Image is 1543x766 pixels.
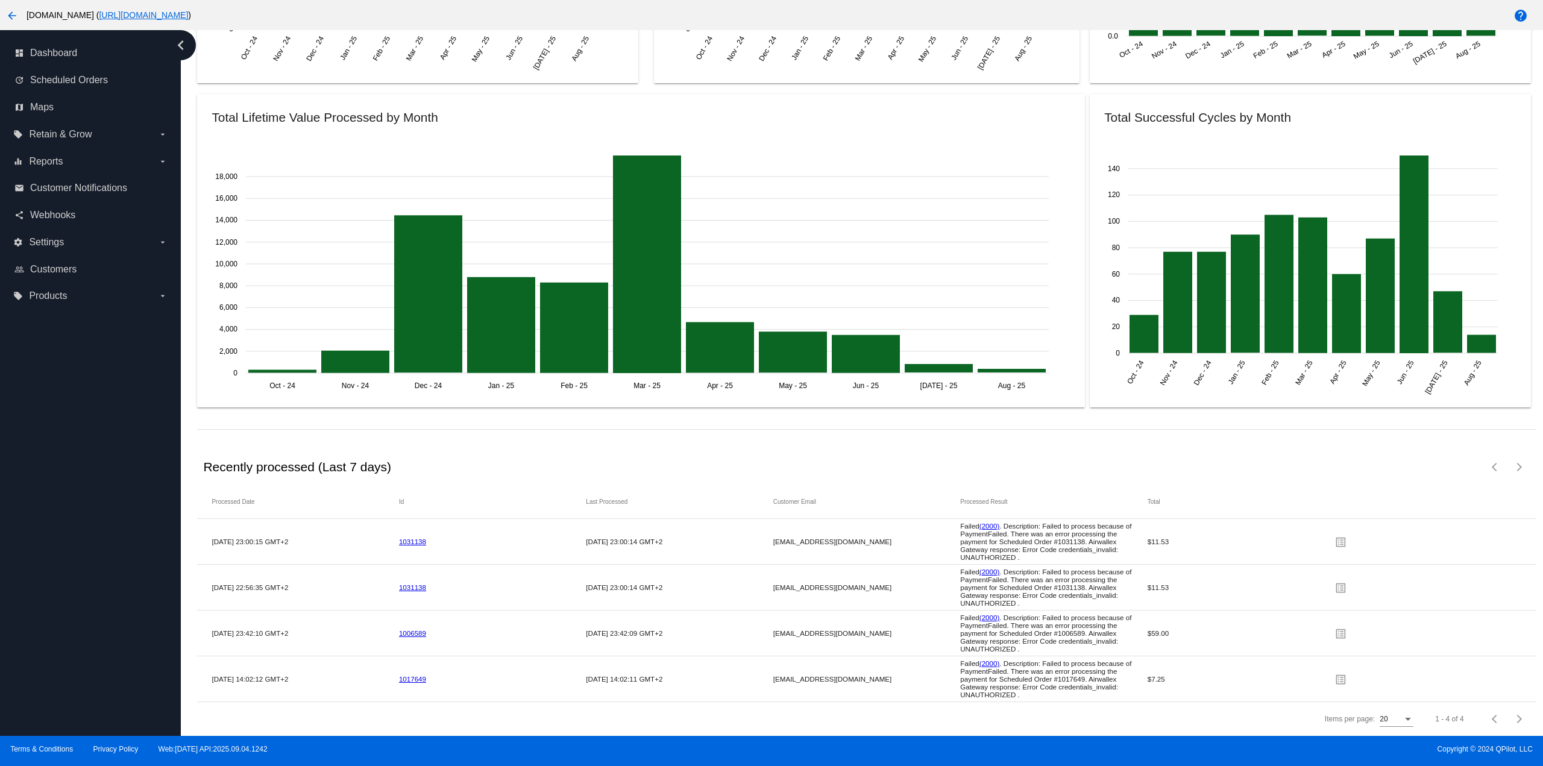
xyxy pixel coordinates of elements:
[399,583,426,591] a: 1031138
[158,157,168,166] i: arrow_drop_down
[1334,532,1349,551] mat-icon: list_alt
[1334,578,1349,597] mat-icon: list_alt
[415,381,442,390] text: Dec - 24
[10,745,73,753] a: Terms & Conditions
[216,238,238,246] text: 12,000
[1435,715,1463,723] div: 1 - 4 of 4
[14,75,24,85] i: update
[230,25,234,33] text: 0
[272,34,293,63] text: Nov - 24
[14,98,168,117] a: map Maps
[404,34,426,62] text: Mar - 25
[30,48,77,58] span: Dashboard
[14,43,168,63] a: dashboard Dashboard
[171,36,190,55] i: chevron_left
[1360,359,1382,388] text: May - 25
[1108,191,1120,199] text: 120
[14,178,168,198] a: email Customer Notifications
[29,156,63,167] span: Reports
[1321,40,1347,60] text: Apr - 25
[960,614,1131,653] span: Failed . Description: Failed to process because of PaymentFailed. There was an error processing t...
[216,216,238,225] text: 14,000
[960,568,1131,607] span: Failed . Description: Failed to process because of PaymentFailed. There was an error processing t...
[216,172,238,181] text: 18,000
[920,381,958,390] text: [DATE] - 25
[399,629,426,637] a: 1006589
[1184,40,1212,61] text: Dec - 24
[708,381,734,390] text: Apr - 25
[1380,715,1387,723] span: 20
[1334,670,1349,688] mat-icon: list_alt
[1108,165,1120,173] text: 140
[1125,359,1146,385] text: Oct - 24
[960,498,1147,505] mat-header-cell: Processed Result
[782,745,1533,753] span: Copyright © 2024 QPilot, LLC
[212,535,398,548] mat-cell: [DATE] 23:00:15 GMT+2
[1387,40,1415,60] text: Jun - 25
[1334,624,1349,642] mat-icon: list_alt
[212,110,438,124] h2: Total Lifetime Value Processed by Month
[438,34,459,61] text: Apr - 25
[686,25,690,33] text: 0
[586,498,773,505] mat-header-cell: Last Processed
[773,535,960,548] mat-cell: [EMAIL_ADDRESS][DOMAIN_NAME]
[13,291,23,301] i: local_offer
[1148,626,1334,640] mat-cell: $59.00
[219,347,237,356] text: 2,000
[773,580,960,594] mat-cell: [EMAIL_ADDRESS][DOMAIN_NAME]
[586,672,773,686] mat-cell: [DATE] 14:02:11 GMT+2
[504,34,525,61] text: Jun - 25
[29,237,64,248] span: Settings
[14,71,168,90] a: update Scheduled Orders
[158,237,168,247] i: arrow_drop_down
[30,102,54,113] span: Maps
[488,381,515,390] text: Jan - 25
[159,745,268,753] a: Web:[DATE] API:2025.09.04.1242
[399,675,426,683] a: 1017649
[532,34,558,71] text: [DATE] - 25
[1483,707,1507,731] button: Previous page
[1352,40,1381,61] text: May - 25
[757,34,778,63] text: Dec - 24
[30,264,77,275] span: Customers
[158,130,168,139] i: arrow_drop_down
[27,10,191,20] span: [DOMAIN_NAME] ( )
[219,303,237,312] text: 6,000
[13,237,23,247] i: settings
[29,290,67,301] span: Products
[853,34,875,62] text: Mar - 25
[219,281,237,290] text: 8,000
[1483,455,1507,479] button: Previous page
[1112,270,1120,278] text: 60
[1148,498,1334,505] mat-header-cell: Total
[5,8,19,23] mat-icon: arrow_back
[305,34,326,63] text: Dec - 24
[30,210,75,221] span: Webhooks
[1118,40,1145,60] text: Oct - 24
[1325,715,1375,723] div: Items per page:
[1293,359,1315,386] text: Mar - 25
[1507,707,1532,731] button: Next page
[773,626,960,640] mat-cell: [EMAIL_ADDRESS][DOMAIN_NAME]
[14,210,24,220] i: share
[725,34,746,63] text: Nov - 24
[779,381,808,390] text: May - 25
[1424,359,1450,395] text: [DATE] - 25
[399,498,586,505] mat-header-cell: Id
[14,206,168,225] a: share Webhooks
[14,265,24,274] i: people_outline
[99,10,188,20] a: [URL][DOMAIN_NAME]
[14,102,24,112] i: map
[917,34,938,63] text: May - 25
[1148,535,1334,548] mat-cell: $11.53
[694,34,715,61] text: Oct - 24
[1328,359,1348,385] text: Apr - 25
[790,34,810,61] text: Jan - 25
[998,381,1026,390] text: Aug - 25
[239,34,260,61] text: Oct - 24
[1454,40,1482,61] text: Aug - 25
[949,34,970,61] text: Jun - 25
[1112,243,1120,252] text: 80
[1412,40,1448,66] text: [DATE] - 25
[1286,40,1313,61] text: Mar - 25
